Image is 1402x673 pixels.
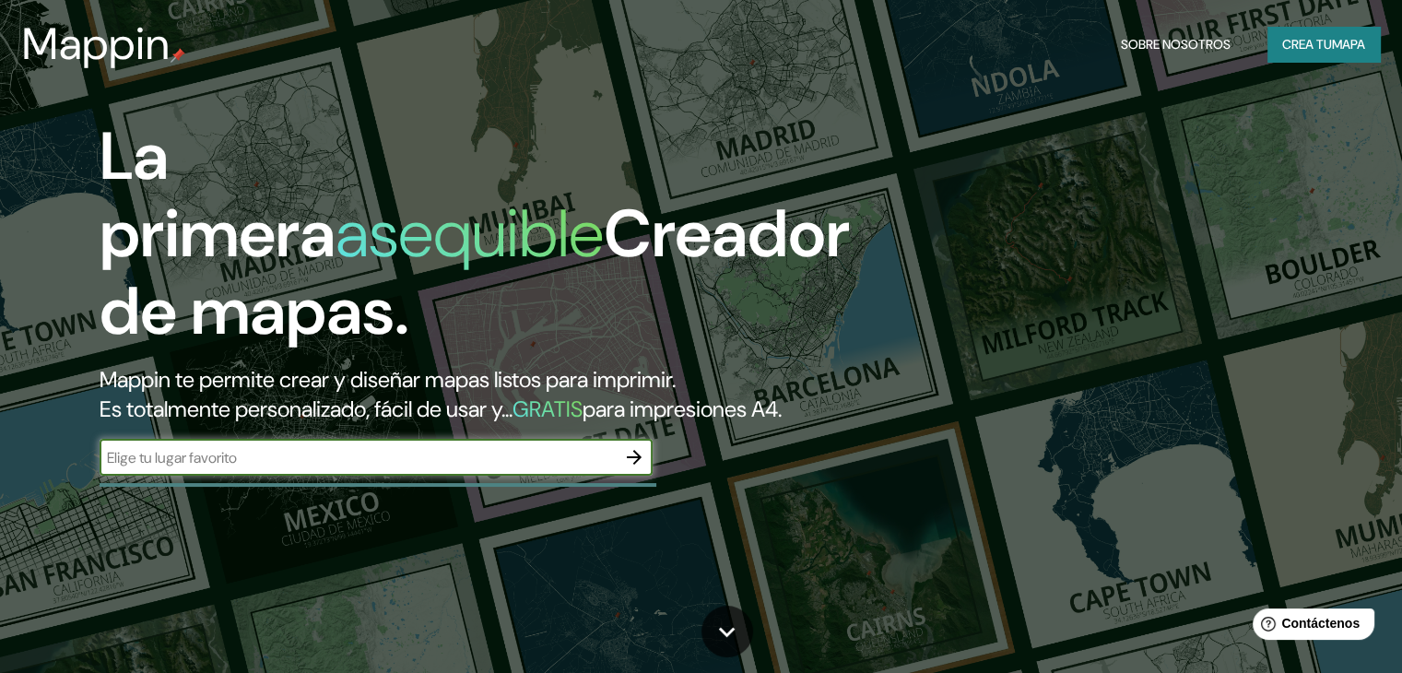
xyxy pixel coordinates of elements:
font: para impresiones A4. [583,395,782,423]
font: asequible [336,191,604,277]
button: Crea tumapa [1267,27,1380,62]
font: Es totalmente personalizado, fácil de usar y... [100,395,512,423]
font: Mappin [22,15,171,73]
img: pin de mapeo [171,48,185,63]
font: mapa [1332,36,1365,53]
font: Mappin te permite crear y diseñar mapas listos para imprimir. [100,365,676,394]
font: Creador de mapas. [100,191,850,354]
input: Elige tu lugar favorito [100,447,616,468]
button: Sobre nosotros [1113,27,1238,62]
iframe: Lanzador de widgets de ayuda [1238,601,1382,653]
font: Sobre nosotros [1121,36,1231,53]
font: La primera [100,113,336,277]
font: Crea tu [1282,36,1332,53]
font: GRATIS [512,395,583,423]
